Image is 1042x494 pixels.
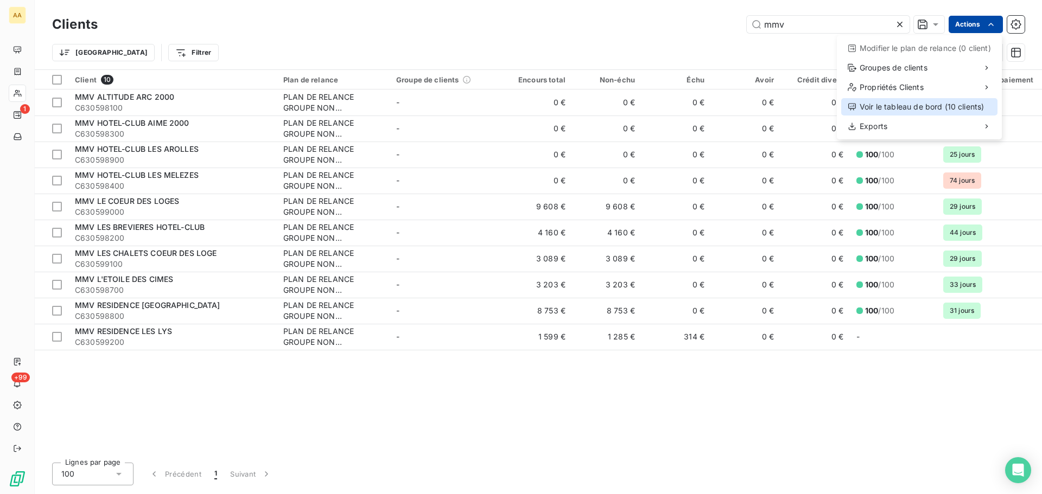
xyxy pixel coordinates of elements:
[860,82,924,93] span: Propriétés Clients
[860,121,887,132] span: Exports
[837,35,1002,139] div: Actions
[841,40,997,57] div: Modifier le plan de relance (0 client)
[860,62,927,73] span: Groupes de clients
[841,98,997,116] div: Voir le tableau de bord (10 clients)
